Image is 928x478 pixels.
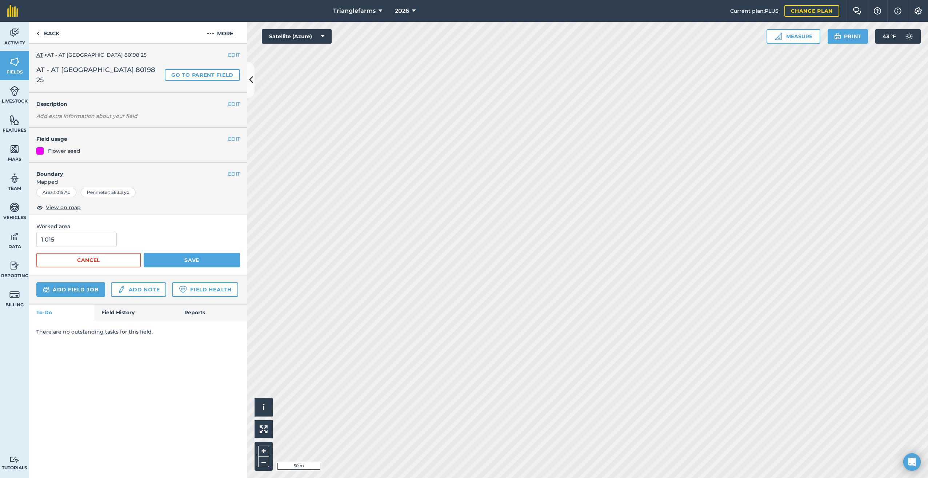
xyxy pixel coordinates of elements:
[36,135,228,143] h4: Field usage
[260,425,268,433] img: Four arrows, one pointing top left, one top right, one bottom right and the last bottom left
[258,446,269,457] button: +
[117,285,125,294] img: svg+xml;base64,PD94bWwgdmVyc2lvbj0iMS4wIiBlbmNvZGluZz0idXRmLTgiPz4KPCEtLSBHZW5lcmF0b3I6IEFkb2JlIE...
[36,253,141,267] button: Cancel
[207,29,214,38] img: svg+xml;base64,PHN2ZyB4bWxucz0iaHR0cDovL3d3dy53My5vcmcvMjAwMC9zdmciIHdpZHRoPSIyMCIgaGVpZ2h0PSIyNC...
[29,163,228,178] h4: Boundary
[873,7,882,15] img: A question mark icon
[111,282,166,297] a: Add note
[875,29,921,44] button: 43 °F
[9,202,20,213] img: svg+xml;base64,PD94bWwgdmVyc2lvbj0iMS4wIiBlbmNvZGluZz0idXRmLTgiPz4KPCEtLSBHZW5lcmF0b3I6IEFkb2JlIE...
[914,7,923,15] img: A cog icon
[255,398,273,417] button: i
[9,56,20,67] img: svg+xml;base64,PHN2ZyB4bWxucz0iaHR0cDovL3d3dy53My5vcmcvMjAwMC9zdmciIHdpZHRoPSI1NiIgaGVpZ2h0PSI2MC...
[9,231,20,242] img: svg+xml;base64,PD94bWwgdmVyc2lvbj0iMS4wIiBlbmNvZGluZz0idXRmLTgiPz4KPCEtLSBHZW5lcmF0b3I6IEFkb2JlIE...
[172,282,238,297] a: Field Health
[36,328,240,336] p: There are no outstanding tasks for this field.
[36,188,76,197] div: Area : 1.015 Ac
[43,285,50,294] img: svg+xml;base64,PD94bWwgdmVyc2lvbj0iMS4wIiBlbmNvZGluZz0idXRmLTgiPz4KPCEtLSBHZW5lcmF0b3I6IEFkb2JlIE...
[834,32,841,41] img: svg+xml;base64,PHN2ZyB4bWxucz0iaHR0cDovL3d3dy53My5vcmcvMjAwMC9zdmciIHdpZHRoPSIxOSIgaGVpZ2h0PSIyNC...
[81,188,136,197] div: Perimeter : 583.3 yd
[36,65,162,85] span: AT - AT [GEOGRAPHIC_DATA] 80198 25
[903,453,921,471] div: Open Intercom Messenger
[228,170,240,178] button: EDIT
[144,253,240,267] button: Save
[36,51,240,59] div: > AT - AT [GEOGRAPHIC_DATA] 80198 25
[902,29,916,44] img: svg+xml;base64,PD94bWwgdmVyc2lvbj0iMS4wIiBlbmNvZGluZz0idXRmLTgiPz4KPCEtLSBHZW5lcmF0b3I6IEFkb2JlIE...
[36,100,240,108] h4: Description
[228,100,240,108] button: EDIT
[36,52,43,58] a: AT
[784,5,839,17] a: Change plan
[395,7,409,15] span: 2026
[9,456,20,463] img: svg+xml;base64,PD94bWwgdmVyc2lvbj0iMS4wIiBlbmNvZGluZz0idXRmLTgiPz4KPCEtLSBHZW5lcmF0b3I6IEFkb2JlIE...
[36,203,43,212] img: svg+xml;base64,PHN2ZyB4bWxucz0iaHR0cDovL3d3dy53My5vcmcvMjAwMC9zdmciIHdpZHRoPSIxOCIgaGVpZ2h0PSIyNC...
[177,304,247,320] a: Reports
[165,69,240,81] a: Go to parent field
[894,7,901,15] img: svg+xml;base64,PHN2ZyB4bWxucz0iaHR0cDovL3d3dy53My5vcmcvMjAwMC9zdmciIHdpZHRoPSIxNyIgaGVpZ2h0PSIxNy...
[94,304,177,320] a: Field History
[48,147,80,155] div: Flower seed
[730,7,779,15] span: Current plan : PLUS
[36,203,81,212] button: View on map
[883,29,896,44] span: 43 ° F
[36,282,105,297] a: Add field job
[9,85,20,96] img: svg+xml;base64,PD94bWwgdmVyc2lvbj0iMS4wIiBlbmNvZGluZz0idXRmLTgiPz4KPCEtLSBHZW5lcmF0b3I6IEFkb2JlIE...
[853,7,861,15] img: Two speech bubbles overlapping with the left bubble in the forefront
[9,260,20,271] img: svg+xml;base64,PD94bWwgdmVyc2lvbj0iMS4wIiBlbmNvZGluZz0idXRmLTgiPz4KPCEtLSBHZW5lcmF0b3I6IEFkb2JlIE...
[775,33,782,40] img: Ruler icon
[258,457,269,467] button: –
[7,5,18,17] img: fieldmargin Logo
[9,115,20,126] img: svg+xml;base64,PHN2ZyB4bWxucz0iaHR0cDovL3d3dy53My5vcmcvMjAwMC9zdmciIHdpZHRoPSI1NiIgaGVpZ2h0PSI2MC...
[767,29,820,44] button: Measure
[29,178,247,186] span: Mapped
[9,27,20,38] img: svg+xml;base64,PD94bWwgdmVyc2lvbj0iMS4wIiBlbmNvZGluZz0idXRmLTgiPz4KPCEtLSBHZW5lcmF0b3I6IEFkb2JlIE...
[9,173,20,184] img: svg+xml;base64,PD94bWwgdmVyc2lvbj0iMS4wIiBlbmNvZGluZz0idXRmLTgiPz4KPCEtLSBHZW5lcmF0b3I6IEFkb2JlIE...
[36,113,137,119] em: Add extra information about your field
[36,222,240,230] span: Worked area
[29,304,94,320] a: To-Do
[29,22,67,43] a: Back
[9,289,20,300] img: svg+xml;base64,PD94bWwgdmVyc2lvbj0iMS4wIiBlbmNvZGluZz0idXRmLTgiPz4KPCEtLSBHZW5lcmF0b3I6IEFkb2JlIE...
[263,403,265,412] span: i
[9,144,20,155] img: svg+xml;base64,PHN2ZyB4bWxucz0iaHR0cDovL3d3dy53My5vcmcvMjAwMC9zdmciIHdpZHRoPSI1NiIgaGVpZ2h0PSI2MC...
[262,29,332,44] button: Satellite (Azure)
[228,135,240,143] button: EDIT
[828,29,868,44] button: Print
[333,7,376,15] span: Trianglefarms
[193,22,247,43] button: More
[46,203,81,211] span: View on map
[228,51,240,59] button: EDIT
[36,29,40,38] img: svg+xml;base64,PHN2ZyB4bWxucz0iaHR0cDovL3d3dy53My5vcmcvMjAwMC9zdmciIHdpZHRoPSI5IiBoZWlnaHQ9IjI0Ii...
